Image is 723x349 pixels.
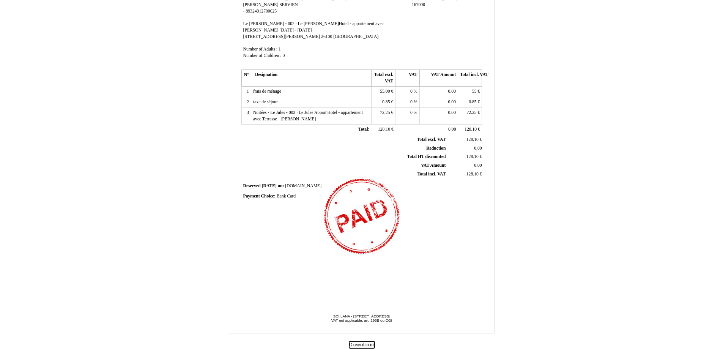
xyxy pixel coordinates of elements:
th: VAT [395,70,419,87]
td: € [458,107,482,124]
th: VAT Amount [419,70,458,87]
button: Download [349,341,375,349]
span: 0.00 [448,110,456,115]
td: € [371,87,395,97]
span: 0.85 [469,99,476,104]
span: Total excl. VAT [417,137,446,142]
span: 0.00 [448,127,456,132]
td: € [447,170,483,178]
td: € [458,125,482,135]
span: 0.00 [474,163,482,168]
span: Number of Children : [243,53,282,58]
span: 128.10 [466,172,479,177]
span: 128.10 [465,127,477,132]
td: € [371,107,395,124]
span: Total HT discounted [407,154,446,159]
span: SERVIEN [279,2,298,7]
span: [DATE] [262,183,277,188]
span: 1 [279,47,281,52]
span: 89324012700025 [246,9,277,14]
td: € [371,125,395,135]
td: € [371,97,395,108]
td: € [458,87,482,97]
span: 167000 [412,2,425,7]
span: 0 [410,99,413,104]
span: 0,00 [474,146,482,151]
th: N° [241,70,251,87]
span: 0.00 [448,89,456,94]
span: 72.25 [380,110,390,115]
th: Total incl. VAT [458,70,482,87]
span: Total: [358,127,369,132]
th: Total excl. VAT [371,70,395,87]
span: [PERSON_NAME] [243,2,279,7]
span: 128.10 [466,154,479,159]
span: 128.10 [378,127,390,132]
td: % [395,107,419,124]
span: VAT not applicable, art. 293B du CGI [331,318,392,322]
span: 26100 [321,34,332,39]
span: 0 [410,110,413,115]
span: Le [PERSON_NAME] - 002 · Le [PERSON_NAME]Hotel - appartement avec [PERSON_NAME] [243,21,384,33]
span: [DOMAIN_NAME] [285,183,321,188]
span: Total incl. VAT [417,172,446,177]
span: [STREET_ADDRESS][PERSON_NAME] [243,34,320,39]
td: € [458,97,482,108]
span: 55 [472,89,477,94]
span: - [243,9,245,14]
span: VAT Amount [421,163,446,168]
span: 128.10 [466,137,479,142]
span: frais de ménage [253,89,281,94]
span: taxe de séjour [253,99,278,104]
span: Reserved [243,183,261,188]
span: 0.00 [448,99,456,104]
span: on: [278,183,284,188]
span: 0 [410,89,413,94]
span: 55.00 [380,89,390,94]
span: 0 [282,53,285,58]
td: € [447,153,483,161]
span: Payment Choice: [243,194,276,199]
span: 0.85 [382,99,390,104]
span: Reduction [426,146,446,151]
span: [DATE] - [DATE] [279,28,312,33]
span: SCI LANA - [STREET_ADDRESS] [333,314,390,318]
td: % [395,97,419,108]
td: 2 [241,97,251,108]
span: Nuitées - Le Jules - 002 · Le Jules Appart'Hotel - appartement avec Terrasse - [PERSON_NAME] [253,110,363,122]
td: % [395,87,419,97]
td: 1 [241,87,251,97]
th: Designation [251,70,371,87]
td: 3 [241,107,251,124]
span: Number of Adults : [243,47,278,52]
span: [GEOGRAPHIC_DATA] [333,34,378,39]
span: Bank Card [277,194,296,199]
td: € [447,136,483,144]
span: 72.25 [466,110,476,115]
